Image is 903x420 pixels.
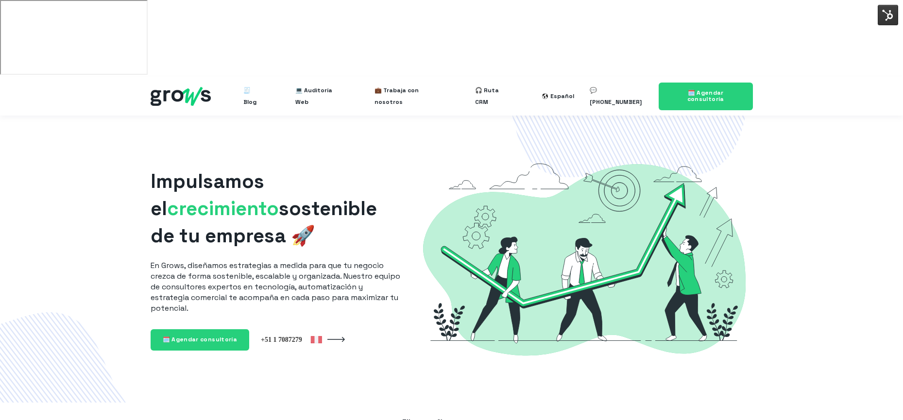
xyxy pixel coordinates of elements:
[375,81,444,112] a: 💼 Trabaja con nosotros
[878,5,898,25] img: Interruptor del menú de herramientas de HubSpot
[261,335,322,344] img: Grows Perú
[167,196,279,221] span: crecimiento
[854,373,903,420] iframe: Chat Widget
[295,81,343,112] a: 💻 Auditoría Web
[151,329,250,350] a: 🗓️ Agendar consultoría
[163,336,238,343] span: 🗓️ Agendar consultoría
[550,90,574,102] div: Español
[151,87,211,106] img: grows - hubspot
[151,168,400,250] h1: Impulsamos el sostenible de tu empresa 🚀
[243,81,264,112] a: 🧾 Blog
[590,81,647,112] a: 💬 [PHONE_NUMBER]
[475,81,511,112] a: 🎧 Ruta CRM
[416,147,753,371] img: Grows-Growth-Marketing-Hacking-Hubspot
[659,83,753,110] a: 🗓️ Agendar consultoría
[151,260,400,314] p: En Grows, diseñamos estrategias a medida para que tu negocio crezca de forma sostenible, escalabl...
[687,89,724,103] span: 🗓️ Agendar consultoría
